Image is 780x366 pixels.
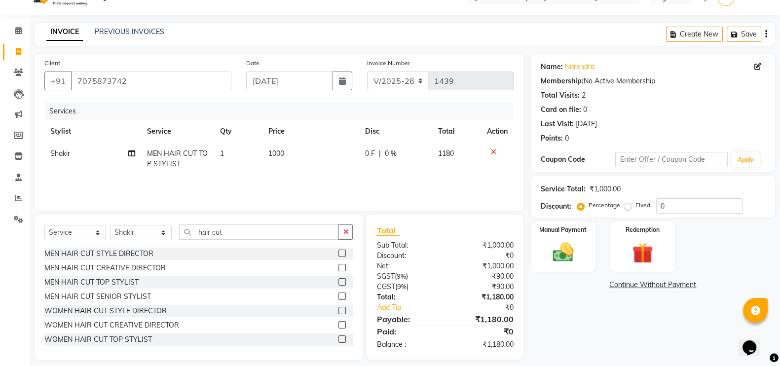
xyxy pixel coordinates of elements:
[541,133,563,144] div: Points:
[635,201,650,210] label: Fixed
[141,120,214,143] th: Service
[44,334,152,345] div: WOMEN HAIR CUT TOP STYLIST
[179,224,339,240] input: Search or Scan
[583,105,587,115] div: 0
[369,282,445,292] div: ( )
[376,282,395,291] span: CGST
[376,225,399,236] span: Total
[369,292,445,302] div: Total:
[739,327,770,356] iframe: chat widget
[732,152,760,167] button: Apply
[262,120,359,143] th: Price
[95,27,164,36] a: PREVIOUS INVOICES
[481,120,514,143] th: Action
[541,76,765,86] div: No Active Membership
[458,302,521,313] div: ₹0
[541,119,574,129] div: Last Visit:
[576,119,597,129] div: [DATE]
[541,90,580,101] div: Total Visits:
[385,148,397,159] span: 0 %
[50,149,70,158] span: Shakir
[369,251,445,261] div: Discount:
[220,149,224,158] span: 1
[367,59,410,68] label: Invoice Number
[44,120,141,143] th: Stylist
[445,261,521,271] div: ₹1,000.00
[589,201,620,210] label: Percentage
[539,225,587,234] label: Manual Payment
[445,339,521,350] div: ₹1,180.00
[541,154,616,165] div: Coupon Code
[397,283,406,291] span: 9%
[445,251,521,261] div: ₹0
[369,240,445,251] div: Sub Total:
[246,59,260,68] label: Date
[445,271,521,282] div: ₹90.00
[46,23,83,41] a: INVOICE
[565,133,569,144] div: 0
[44,306,167,316] div: WOMEN HAIR CUT STYLE DIRECTOR
[727,27,761,42] button: Save
[541,76,584,86] div: Membership:
[666,27,723,42] button: Create New
[44,263,166,273] div: MEN HAIR CUT CREATIVE DIRECTOR
[379,148,381,159] span: |
[71,72,231,90] input: Search by Name/Mobile/Email/Code
[376,272,394,281] span: SGST
[626,225,660,234] label: Redemption
[44,72,72,90] button: +91
[541,62,563,72] div: Name:
[44,59,60,68] label: Client
[438,149,454,158] span: 1180
[45,102,521,120] div: Services
[626,240,659,266] img: _gift.svg
[432,120,481,143] th: Total
[369,326,445,337] div: Paid:
[590,184,621,194] div: ₹1,000.00
[214,120,263,143] th: Qty
[445,240,521,251] div: ₹1,000.00
[369,339,445,350] div: Balance :
[582,90,586,101] div: 2
[369,271,445,282] div: ( )
[445,292,521,302] div: ₹1,180.00
[445,313,521,325] div: ₹1,180.00
[369,261,445,271] div: Net:
[365,148,375,159] span: 0 F
[268,149,284,158] span: 1000
[445,326,521,337] div: ₹0
[541,105,581,115] div: Card on file:
[44,292,151,302] div: MEN HAIR CUT SENIOR STYLIST
[359,120,432,143] th: Disc
[147,149,208,168] span: MEN HAIR CUT TOP STYLIST
[565,62,594,72] a: Narendra
[541,201,571,212] div: Discount:
[44,320,179,330] div: WOMEN HAIR CUT CREATIVE DIRECTOR
[541,184,586,194] div: Service Total:
[369,313,445,325] div: Payable:
[44,277,139,288] div: MEN HAIR CUT TOP STYLIST
[445,282,521,292] div: ₹90.00
[533,280,773,290] a: Continue Without Payment
[396,272,406,280] span: 9%
[369,302,457,313] a: Add Tip
[44,249,153,259] div: MEN HAIR CUT STYLE DIRECTOR
[546,240,580,264] img: _cash.svg
[615,152,728,167] input: Enter Offer / Coupon Code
